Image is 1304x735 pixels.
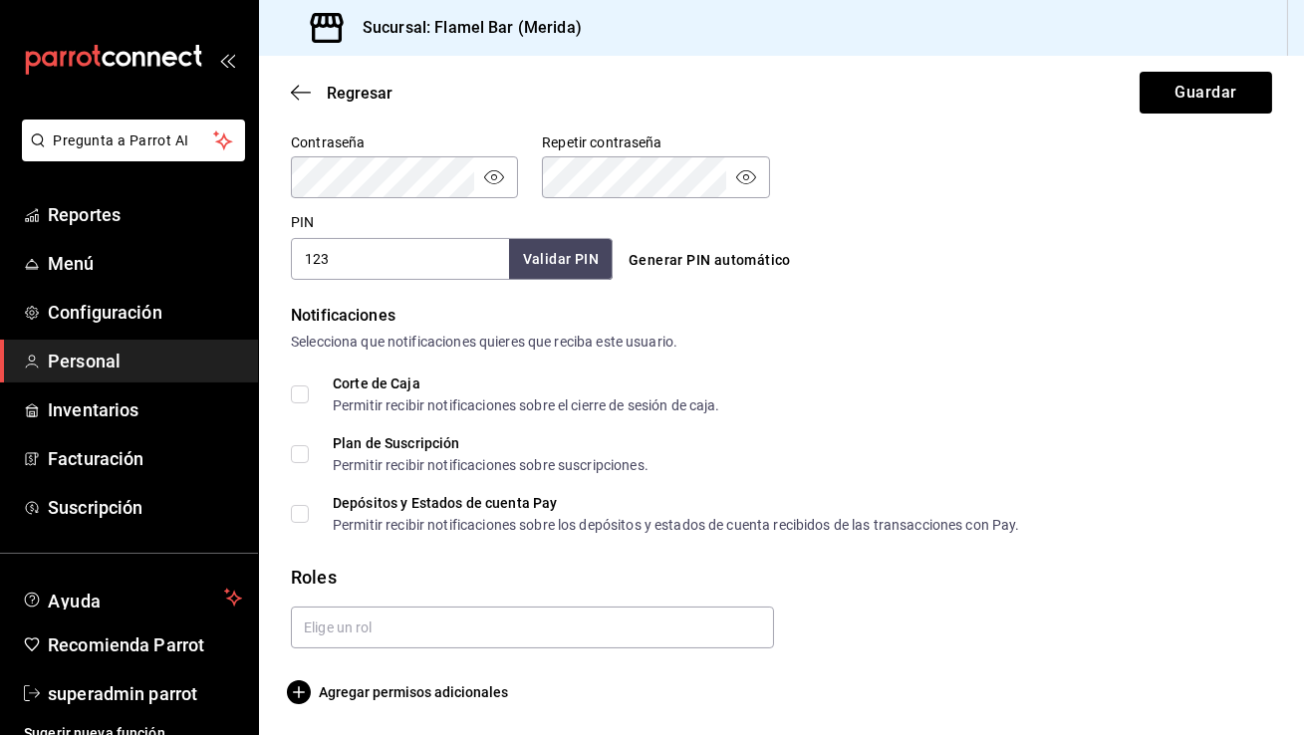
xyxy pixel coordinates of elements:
[48,586,216,610] span: Ayuda
[347,16,582,40] h3: Sucursal: Flamel Bar (Merida)
[48,348,242,374] span: Personal
[291,332,1272,353] div: Selecciona que notificaciones quieres que reciba este usuario.
[54,130,214,151] span: Pregunta a Parrot AI
[621,242,799,279] button: Generar PIN automático
[291,238,509,280] input: 3 a 6 dígitos
[333,496,1020,510] div: Depósitos y Estados de cuenta Pay
[291,564,1272,591] div: Roles
[14,144,245,165] a: Pregunta a Parrot AI
[291,680,508,704] button: Agregar permisos adicionales
[734,165,758,189] button: passwordField
[48,201,242,228] span: Reportes
[509,239,613,280] button: Validar PIN
[48,250,242,277] span: Menú
[291,84,392,103] button: Regresar
[1140,72,1272,114] button: Guardar
[48,680,242,707] span: superadmin parrot
[542,136,769,150] label: Repetir contraseña
[291,216,314,230] label: PIN
[48,494,242,521] span: Suscripción
[333,458,649,472] div: Permitir recibir notificaciones sobre suscripciones.
[291,607,774,648] input: Elige un rol
[482,165,506,189] button: passwordField
[333,436,649,450] div: Plan de Suscripción
[48,299,242,326] span: Configuración
[48,631,242,658] span: Recomienda Parrot
[48,396,242,423] span: Inventarios
[22,120,245,161] button: Pregunta a Parrot AI
[291,136,518,150] label: Contraseña
[48,445,242,472] span: Facturación
[219,52,235,68] button: open_drawer_menu
[333,376,720,390] div: Corte de Caja
[291,304,1272,328] div: Notificaciones
[327,84,392,103] span: Regresar
[333,398,720,412] div: Permitir recibir notificaciones sobre el cierre de sesión de caja.
[333,518,1020,532] div: Permitir recibir notificaciones sobre los depósitos y estados de cuenta recibidos de las transacc...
